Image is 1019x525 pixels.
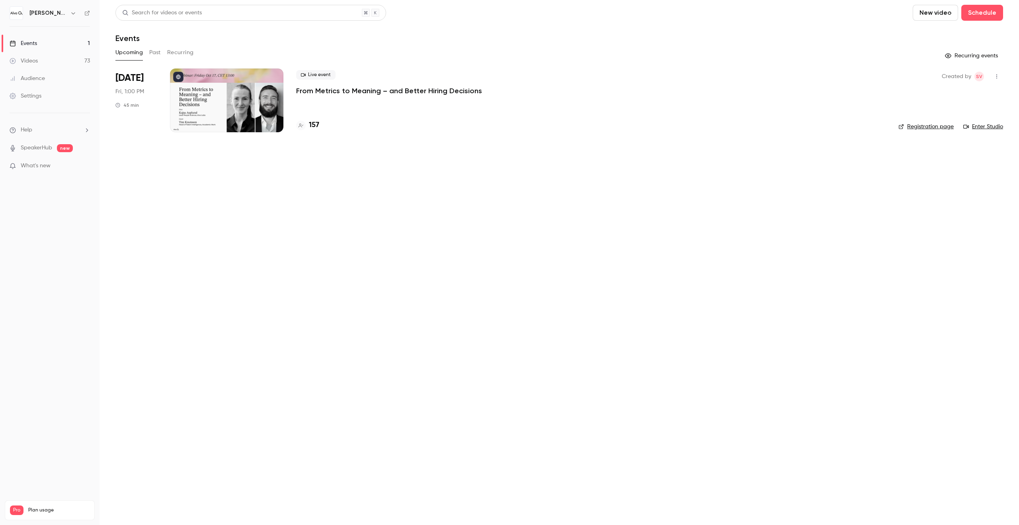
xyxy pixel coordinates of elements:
[974,72,984,81] span: Sara Vinell
[296,86,482,96] a: From Metrics to Meaning – and Better Hiring Decisions
[21,162,51,170] span: What's new
[28,507,90,513] span: Plan usage
[942,72,971,81] span: Created by
[10,126,90,134] li: help-dropdown-opener
[941,49,1003,62] button: Recurring events
[963,123,1003,131] a: Enter Studio
[29,9,67,17] h6: [PERSON_NAME] Labs
[149,46,161,59] button: Past
[10,92,41,100] div: Settings
[21,144,52,152] a: SpeakerHub
[10,39,37,47] div: Events
[115,72,144,84] span: [DATE]
[10,505,23,515] span: Pro
[21,126,32,134] span: Help
[115,69,157,132] div: Oct 17 Fri, 1:00 PM (Europe/Stockholm)
[115,33,140,43] h1: Events
[10,57,38,65] div: Videos
[296,70,336,80] span: Live event
[898,123,954,131] a: Registration page
[115,88,144,96] span: Fri, 1:00 PM
[976,72,982,81] span: SV
[167,46,194,59] button: Recurring
[961,5,1003,21] button: Schedule
[115,102,139,108] div: 45 min
[10,7,23,20] img: Alva Labs
[10,74,45,82] div: Audience
[115,46,143,59] button: Upcoming
[296,120,319,131] a: 157
[309,120,319,131] h4: 157
[122,9,202,17] div: Search for videos or events
[913,5,958,21] button: New video
[57,144,73,152] span: new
